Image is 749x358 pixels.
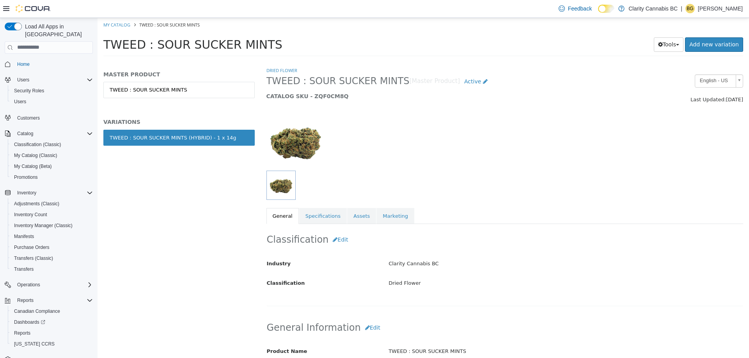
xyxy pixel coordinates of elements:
a: [US_STATE] CCRS [11,339,58,349]
img: 150 [169,94,227,153]
a: Feedback [556,1,595,16]
button: Edit [263,303,287,317]
button: Manifests [8,231,96,242]
span: Feedback [568,5,592,12]
span: Catalog [17,131,33,137]
span: Transfers [14,266,34,272]
p: Clarity Cannabis BC [628,4,678,13]
span: Users [11,97,93,106]
span: Classification [169,262,208,268]
a: Security Roles [11,86,47,95]
a: Manifests [11,232,37,241]
span: [DATE] [628,79,646,85]
a: Home [14,60,33,69]
small: [Master Product] [312,60,362,67]
button: Inventory Count [8,209,96,220]
span: Customers [17,115,40,121]
h2: Classification [169,215,646,229]
h5: CATALOG SKU - ZQF0CM8Q [169,75,524,82]
span: Promotions [11,173,93,182]
a: My Catalog (Classic) [11,151,60,160]
a: Reports [11,328,34,338]
div: TWEED : SOUR SUCKER MINTS [285,327,651,340]
button: Promotions [8,172,96,183]
button: Tools [556,19,586,34]
img: Cova [16,5,51,12]
a: English - US [597,56,646,70]
span: TWEED : SOUR SUCKER MINTS [6,20,185,34]
span: Manifests [14,233,34,240]
span: Last Updated: [593,79,628,85]
span: Washington CCRS [11,339,93,349]
button: Transfers (Classic) [8,253,96,264]
span: Security Roles [11,86,93,95]
a: Adjustments (Classic) [11,199,62,208]
a: Dashboards [11,317,48,327]
span: Transfers [11,265,93,274]
span: TWEED : SOUR SUCKER MINTS [169,57,312,69]
span: Reports [14,330,30,336]
h2: General Information [169,303,646,317]
a: Classification (Classic) [11,140,64,149]
button: Purchase Orders [8,242,96,253]
a: Canadian Compliance [11,307,63,316]
span: Home [14,59,93,69]
span: My Catalog (Beta) [14,163,52,169]
p: | [681,4,682,13]
button: Edit [231,215,255,229]
h5: VARIATIONS [6,101,157,108]
a: Assets [250,190,279,206]
button: Classification (Classic) [8,139,96,150]
h5: MASTER PRODUCT [6,53,157,60]
div: TWEED : SOUR SUCKER MINTS (HYBRID) - 1 x 14g [12,116,139,124]
a: My Catalog [6,4,33,10]
span: Reports [14,296,93,305]
span: Inventory [14,188,93,198]
span: Promotions [14,174,38,180]
a: Dried Flower [169,49,200,55]
a: Inventory Manager (Classic) [11,221,76,230]
span: Customers [14,113,93,122]
span: Manifests [11,232,93,241]
span: Classification (Classic) [14,141,61,148]
span: Adjustments (Classic) [11,199,93,208]
span: Operations [17,282,40,288]
a: Customers [14,113,43,123]
a: Marketing [279,190,317,206]
span: Product Name [169,330,210,336]
a: Users [11,97,29,106]
button: Catalog [14,129,36,138]
span: My Catalog (Classic) [11,151,93,160]
div: Bailey Garrison [685,4,695,13]
button: Operations [14,280,43,289]
a: Add new variation [587,19,646,34]
a: Dashboards [8,317,96,328]
button: Inventory [14,188,39,198]
span: Users [14,75,93,85]
a: Transfers [11,265,37,274]
span: Inventory [17,190,36,196]
div: Clarity Cannabis BC [285,239,651,253]
p: [PERSON_NAME] [698,4,743,13]
button: Catalog [2,128,96,139]
button: Reports [14,296,37,305]
button: Transfers [8,264,96,275]
button: Home [2,58,96,70]
a: Inventory Count [11,210,50,219]
span: Transfers (Classic) [11,254,93,263]
a: General [169,190,201,206]
button: Security Roles [8,85,96,96]
span: Industry [169,243,193,249]
button: My Catalog (Beta) [8,161,96,172]
span: Canadian Compliance [14,308,60,314]
span: Home [17,61,30,67]
button: [US_STATE] CCRS [8,339,96,349]
span: English - US [598,57,635,69]
button: Reports [2,295,96,306]
span: Inventory Manager (Classic) [11,221,93,230]
button: Users [2,74,96,85]
button: My Catalog (Classic) [8,150,96,161]
a: My Catalog (Beta) [11,162,55,171]
div: Dried Flower [285,259,651,272]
